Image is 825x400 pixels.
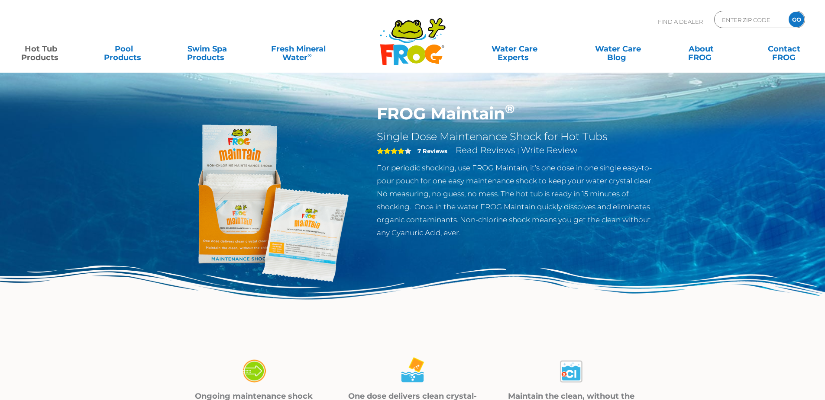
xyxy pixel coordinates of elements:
[417,147,447,154] strong: 7 Reviews
[175,40,239,58] a: Swim SpaProducts
[721,13,780,26] input: Zip Code Form
[377,104,660,124] h1: FROG Maintain
[9,40,73,58] a: Hot TubProducts
[658,11,703,32] p: Find A Dealer
[556,356,586,387] img: maintain_4-03
[456,145,515,155] a: Read Reviews
[669,40,733,58] a: AboutFROG
[166,104,364,302] img: Frog_Maintain_Hero-2-v2.png
[258,40,339,58] a: Fresh MineralWater∞
[462,40,567,58] a: Water CareExperts
[505,101,514,116] sup: ®
[517,147,519,155] span: |
[239,356,269,387] img: maintain_4-01
[377,161,660,239] p: For periodic shocking, use FROG Maintain, it’s one dose in one single easy-to-pour pouch for one ...
[307,51,312,58] sup: ∞
[397,356,427,387] img: maintain_4-02
[377,147,404,154] span: 4
[377,130,660,143] h2: Single Dose Maintenance Shock for Hot Tubs
[92,40,156,58] a: PoolProducts
[521,145,577,155] a: Write Review
[586,40,650,58] a: Water CareBlog
[752,40,816,58] a: ContactFROG
[789,12,804,27] input: GO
